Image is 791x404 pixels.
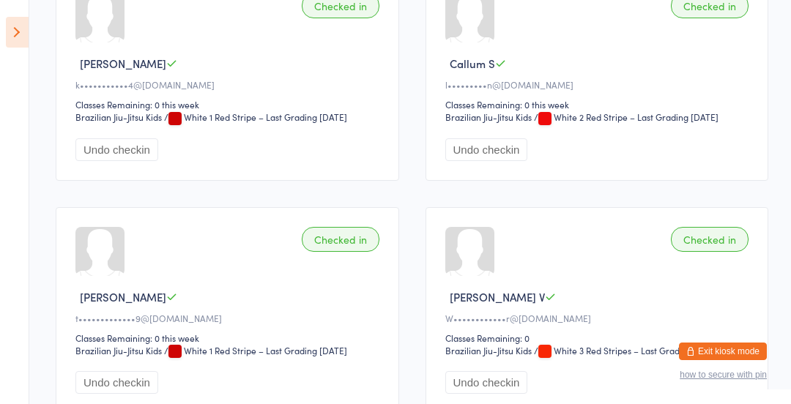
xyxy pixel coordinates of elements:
span: [PERSON_NAME] [80,56,166,71]
div: Brazilian Jiu-Jitsu Kids [75,111,162,123]
span: Callum S [450,56,495,71]
div: Classes Remaining: 0 this week [75,98,384,111]
button: Exit kiosk mode [679,343,767,360]
button: how to secure with pin [680,370,767,380]
div: Classes Remaining: 0 this week [445,98,754,111]
div: Classes Remaining: 0 this week [75,332,384,344]
span: [PERSON_NAME] [80,289,166,304]
div: Brazilian Jiu-Jitsu Kids [75,344,162,356]
span: / White 1 Red Stripe – Last Grading [DATE] [164,344,347,356]
div: Checked in [302,227,379,252]
div: t•••••••••••••9@[DOMAIN_NAME] [75,312,384,324]
div: W••••••••••••r@[DOMAIN_NAME] [445,312,754,324]
span: / White 3 Red Stripes – Last Grading [DATE] [534,344,722,356]
div: Classes Remaining: 0 [445,332,754,344]
span: / White 2 Red Stripe – Last Grading [DATE] [534,111,718,123]
button: Undo checkin [445,371,528,394]
button: Undo checkin [445,138,528,161]
div: Brazilian Jiu-Jitsu Kids [445,344,532,356]
button: Undo checkin [75,371,158,394]
div: l•••••••••n@[DOMAIN_NAME] [445,78,754,91]
div: Checked in [671,227,749,252]
span: [PERSON_NAME] V [450,289,545,304]
button: Undo checkin [75,138,158,161]
span: / White 1 Red Stripe – Last Grading [DATE] [164,111,347,123]
div: Brazilian Jiu-Jitsu Kids [445,111,532,123]
div: k•••••••••••4@[DOMAIN_NAME] [75,78,384,91]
